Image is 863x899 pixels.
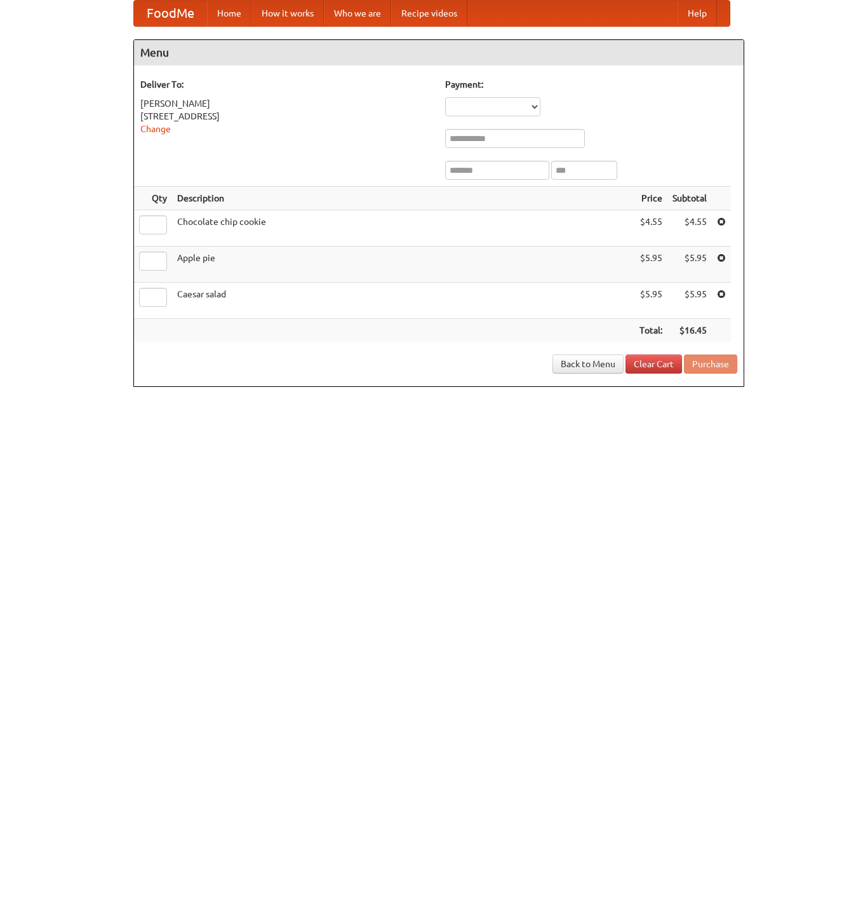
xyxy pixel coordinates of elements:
[134,1,207,26] a: FoodMe
[552,355,624,374] a: Back to Menu
[445,78,737,91] h5: Payment:
[667,283,712,319] td: $5.95
[172,247,634,283] td: Apple pie
[140,97,432,110] div: [PERSON_NAME]
[667,319,712,342] th: $16.45
[134,187,172,210] th: Qty
[140,110,432,123] div: [STREET_ADDRESS]
[134,40,744,65] h4: Menu
[626,355,682,374] a: Clear Cart
[634,283,667,319] td: $5.95
[324,1,391,26] a: Who we are
[634,210,667,247] td: $4.55
[140,78,432,91] h5: Deliver To:
[207,1,251,26] a: Home
[172,187,634,210] th: Description
[667,187,712,210] th: Subtotal
[140,124,171,134] a: Change
[251,1,324,26] a: How it works
[634,319,667,342] th: Total:
[667,210,712,247] td: $4.55
[667,247,712,283] td: $5.95
[684,355,737,374] button: Purchase
[172,283,634,319] td: Caesar salad
[634,247,667,283] td: $5.95
[678,1,717,26] a: Help
[391,1,467,26] a: Recipe videos
[172,210,634,247] td: Chocolate chip cookie
[634,187,667,210] th: Price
